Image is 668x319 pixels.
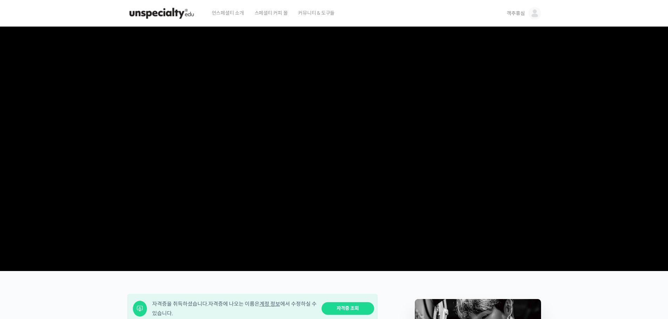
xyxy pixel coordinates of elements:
a: 계정 정보 [259,300,280,307]
span: 객주휴심 [507,10,525,16]
div: 자격증을 취득하셨습니다. 자격증에 나오는 이름은 에서 수정하실 수 있습니다. [152,299,317,318]
a: 자격증 조회 [322,302,374,315]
